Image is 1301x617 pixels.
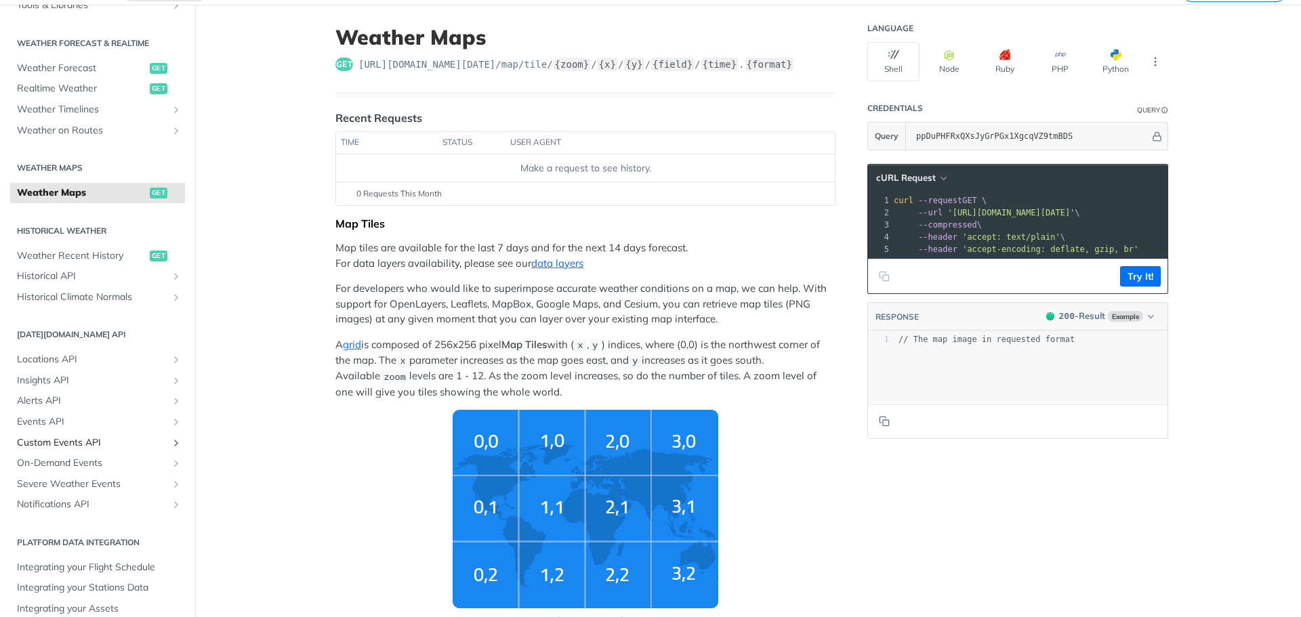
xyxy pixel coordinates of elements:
[632,356,638,366] span: y
[894,220,982,230] span: \
[17,436,167,450] span: Custom Events API
[10,328,185,341] h2: [DATE][DOMAIN_NAME] API
[10,287,185,307] a: Historical Climate NormalsShow subpages for Historical Climate Normals
[875,411,894,431] button: Copy to clipboard
[1161,107,1168,114] i: Information
[1108,311,1143,322] span: Example
[505,132,808,154] th: user agent
[10,474,185,494] a: Severe Weather EventsShow subpages for Severe Weather Events
[1149,56,1161,68] svg: More ellipsis
[171,417,182,427] button: Show subpages for Events API
[1059,310,1105,323] div: - Result
[356,188,442,200] span: 0 Requests This Month
[894,196,987,205] span: GET \
[17,374,167,387] span: Insights API
[150,251,167,261] span: get
[171,479,182,490] button: Show subpages for Severe Weather Events
[335,58,353,71] span: get
[1034,42,1086,81] button: PHP
[554,58,591,71] label: {zoom}
[1090,42,1142,81] button: Python
[335,217,835,230] div: Map Tiles
[358,58,794,71] span: https://api.tomorrow.io/v4/map/tile/{zoom}/{x}/{y}/{field}/{time}.{format}
[17,581,182,595] span: Integrating your Stations Data
[453,410,718,608] img: weather-grid-map.png
[342,161,829,175] div: Make a request to see history.
[918,244,957,254] span: --header
[10,225,185,237] h2: Historical Weather
[868,123,906,150] button: Query
[335,25,835,49] h1: Weather Maps
[171,104,182,115] button: Show subpages for Weather Timelines
[10,183,185,203] a: Weather Mapsget
[909,123,1150,150] input: apikey
[651,58,694,71] label: {field}
[875,310,920,324] button: RESPONSE
[1145,51,1165,72] button: More Languages
[150,63,167,74] span: get
[868,219,891,231] div: 3
[867,103,923,114] div: Credentials
[10,536,185,549] h2: Platform DATA integration
[701,58,739,71] label: {time}
[867,23,913,34] div: Language
[150,188,167,198] span: get
[1039,310,1161,323] button: 200200-ResultExample
[171,125,182,136] button: Show subpages for Weather on Routes
[171,375,182,386] button: Show subpages for Insights API
[17,270,167,283] span: Historical API
[10,266,185,286] a: Historical APIShow subpages for Historical API
[962,232,1060,242] span: 'accept: text/plain'
[875,130,899,142] span: Query
[918,196,962,205] span: --request
[868,243,891,255] div: 5
[947,208,1075,217] span: '[URL][DOMAIN_NAME][DATE]'
[1059,311,1075,321] span: 200
[336,132,438,154] th: time
[171,271,182,282] button: Show subpages for Historical API
[1137,105,1160,115] div: Query
[10,370,185,391] a: Insights APIShow subpages for Insights API
[1137,105,1168,115] div: QueryInformation
[871,171,951,185] button: cURL Request
[899,335,1075,344] span: // The map image in requested format
[598,58,617,71] label: {x}
[894,208,1080,217] span: \
[918,208,943,217] span: --url
[1120,266,1161,286] button: Try It!
[17,353,167,366] span: Locations API
[171,458,182,469] button: Show subpages for On-Demand Events
[17,186,146,200] span: Weather Maps
[10,37,185,49] h2: Weather Forecast & realtime
[150,83,167,94] span: get
[10,246,185,266] a: Weather Recent Historyget
[171,292,182,303] button: Show subpages for Historical Climate Normals
[10,58,185,79] a: Weather Forecastget
[10,162,185,174] h2: Weather Maps
[1046,312,1054,320] span: 200
[17,249,146,263] span: Weather Recent History
[624,58,644,71] label: {y}
[10,100,185,120] a: Weather TimelinesShow subpages for Weather Timelines
[10,79,185,99] a: Realtime Weatherget
[384,372,405,382] span: zoom
[577,341,583,351] span: x
[10,391,185,411] a: Alerts APIShow subpages for Alerts API
[171,438,182,448] button: Show subpages for Custom Events API
[868,194,891,207] div: 1
[171,354,182,365] button: Show subpages for Locations API
[868,231,891,243] div: 4
[10,349,185,370] a: Locations APIShow subpages for Locations API
[17,62,146,75] span: Weather Forecast
[894,196,913,205] span: curl
[531,257,583,270] a: data layers
[400,356,405,366] span: x
[745,58,793,71] label: {format}
[592,341,598,351] span: y
[918,232,957,242] span: --header
[335,240,835,271] p: Map tiles are available for the last 7 days and for the next 14 days forecast. For data layers av...
[875,266,894,286] button: Copy to clipboard
[17,561,182,574] span: Integrating your Flight Schedule
[868,334,889,345] div: 1
[10,412,185,432] a: Events APIShow subpages for Events API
